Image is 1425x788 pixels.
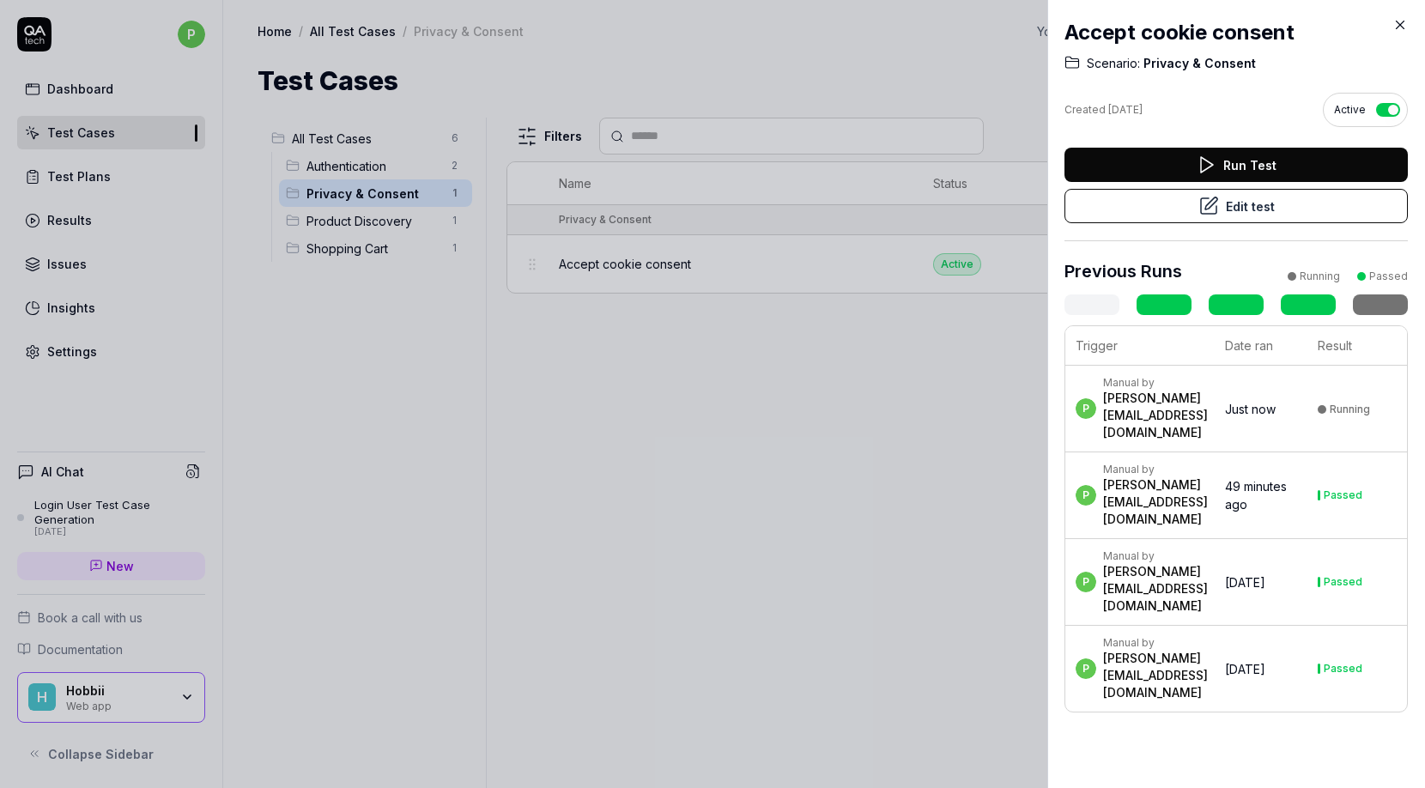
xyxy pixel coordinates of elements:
[1087,55,1140,72] span: Scenario:
[1225,662,1265,676] time: [DATE]
[1103,563,1208,615] div: [PERSON_NAME][EMAIL_ADDRESS][DOMAIN_NAME]
[1108,103,1143,116] time: [DATE]
[1324,490,1362,500] div: Passed
[1103,549,1208,563] div: Manual by
[1225,402,1276,416] time: Just now
[1076,572,1096,592] span: p
[1324,577,1362,587] div: Passed
[1076,398,1096,419] span: p
[1369,269,1408,284] div: Passed
[1215,326,1307,366] th: Date ran
[1225,479,1287,512] time: 49 minutes ago
[1140,55,1256,72] span: Privacy & Consent
[1307,326,1407,366] th: Result
[1064,17,1408,48] h2: Accept cookie consent
[1103,390,1208,441] div: [PERSON_NAME][EMAIL_ADDRESS][DOMAIN_NAME]
[1300,269,1340,284] div: Running
[1064,102,1143,118] div: Created
[1103,476,1208,528] div: [PERSON_NAME][EMAIL_ADDRESS][DOMAIN_NAME]
[1103,636,1208,650] div: Manual by
[1064,258,1182,284] h3: Previous Runs
[1103,650,1208,701] div: [PERSON_NAME][EMAIL_ADDRESS][DOMAIN_NAME]
[1103,376,1208,390] div: Manual by
[1064,189,1408,223] button: Edit test
[1324,664,1362,674] div: Passed
[1065,326,1215,366] th: Trigger
[1076,658,1096,679] span: p
[1225,575,1265,590] time: [DATE]
[1330,403,1370,415] div: Running
[1103,463,1208,476] div: Manual by
[1064,148,1408,182] button: Run Test
[1334,102,1366,118] span: Active
[1076,485,1096,506] span: p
